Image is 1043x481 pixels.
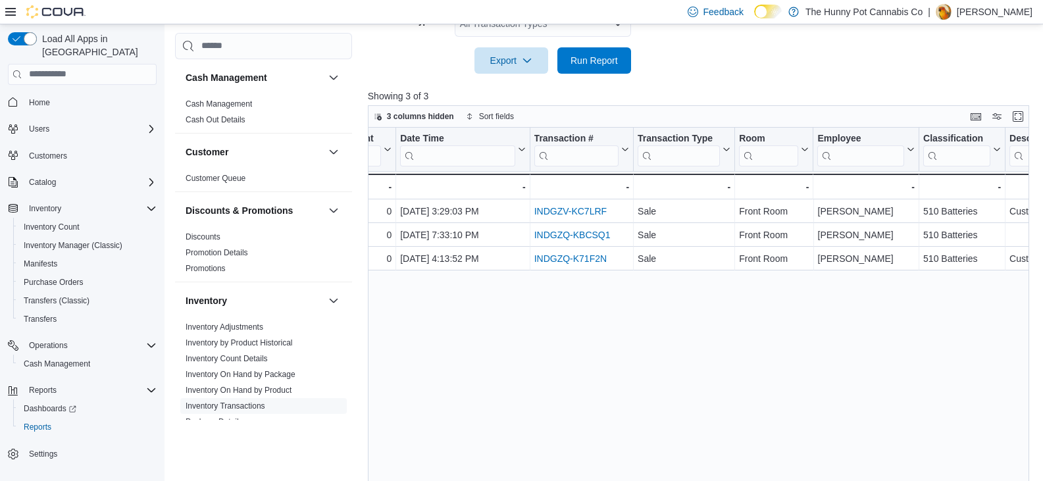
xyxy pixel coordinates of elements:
a: Inventory Manager (Classic) [18,238,128,253]
span: Purchase Orders [18,274,157,290]
button: Date Time [400,132,525,166]
span: Load All Apps in [GEOGRAPHIC_DATA] [37,32,157,59]
button: Inventory [24,201,66,216]
a: Reports [18,419,57,435]
div: Front Room [739,203,809,219]
span: Discounts [186,232,220,242]
button: Catalog [24,174,61,190]
div: Cash Management [175,96,352,133]
button: Manifests [13,255,162,273]
span: Reports [18,419,157,435]
button: Purchase Orders [13,273,162,291]
button: Customers [3,146,162,165]
button: Home [3,93,162,112]
div: Sale [638,251,730,266]
div: Net Weight Amount [288,132,381,166]
div: Date Time [400,132,515,145]
div: - [739,179,809,195]
div: [DATE] 4:13:52 PM [400,251,525,266]
span: Promotion Details [186,247,248,258]
button: Inventory [3,199,162,218]
span: Manifests [24,259,57,269]
button: Transfers (Classic) [13,291,162,310]
span: Inventory On Hand by Package [186,369,295,380]
h3: Customer [186,145,228,159]
span: Settings [29,449,57,459]
a: Package Details [186,417,243,426]
p: Showing 3 of 3 [368,89,1036,103]
button: 3 columns hidden [369,109,459,124]
a: Settings [24,446,63,462]
span: Inventory [29,203,61,214]
button: Customer [326,144,342,160]
a: INDGZV-KC7LRF [534,206,606,216]
span: Cash Management [24,359,90,369]
div: Room [739,132,798,166]
div: Classification [923,132,990,166]
h3: Inventory [186,294,227,307]
span: Inventory Manager (Classic) [18,238,157,253]
div: [PERSON_NAME] [817,227,915,243]
a: Promotion Details [186,248,248,257]
button: Reports [24,382,62,398]
div: - [400,179,525,195]
div: Net Weight Amount [288,132,381,145]
span: Home [24,94,157,111]
a: Purchase Orders [18,274,89,290]
p: [PERSON_NAME] [957,4,1032,20]
span: Inventory Adjustments [186,322,263,332]
span: Export [482,47,540,74]
span: Cash Management [18,356,157,372]
p: | [928,4,930,20]
button: Inventory [186,294,323,307]
a: INDGZQ-K71F2N [534,253,606,264]
span: Inventory by Product Historical [186,338,293,348]
div: Room [739,132,798,145]
div: [DATE] 7:33:10 PM [400,227,525,243]
span: Cash Management [186,99,252,109]
span: Reports [24,422,51,432]
a: Inventory On Hand by Package [186,370,295,379]
span: Inventory Manager (Classic) [24,240,122,251]
div: Sale [638,227,730,243]
span: Operations [24,338,157,353]
span: Catalog [24,174,157,190]
button: Transfers [13,310,162,328]
a: Transfers (Classic) [18,293,95,309]
span: Catalog [29,177,56,188]
button: Transaction # [534,132,628,166]
div: [PERSON_NAME] [817,251,915,266]
div: Transaction # [534,132,618,145]
button: Enter fullscreen [1010,109,1026,124]
button: Keyboard shortcuts [968,109,984,124]
a: Dashboards [13,399,162,418]
button: Cash Management [186,71,323,84]
button: Cash Management [13,355,162,373]
div: 0 [288,203,392,219]
span: Operations [29,340,68,351]
button: Operations [3,336,162,355]
button: Reports [13,418,162,436]
button: Cash Management [326,70,342,86]
a: Manifests [18,256,63,272]
div: Date Time [400,132,515,166]
span: Inventory Transactions [186,401,265,411]
a: Promotions [186,264,226,273]
span: Settings [24,445,157,462]
button: Users [3,120,162,138]
a: Transfers [18,311,62,327]
button: Display options [989,109,1005,124]
button: Discounts & Promotions [326,203,342,218]
span: Home [29,97,50,108]
div: Andy Ramgobin [936,4,952,20]
span: Customer Queue [186,173,245,184]
button: Inventory Count [13,218,162,236]
span: 3 columns hidden [387,111,454,122]
button: Export [474,47,548,74]
span: Purchase Orders [24,277,84,288]
div: - [638,179,730,195]
button: Catalog [3,173,162,191]
span: Inventory [24,201,157,216]
div: 510 Batteries [923,203,1001,219]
